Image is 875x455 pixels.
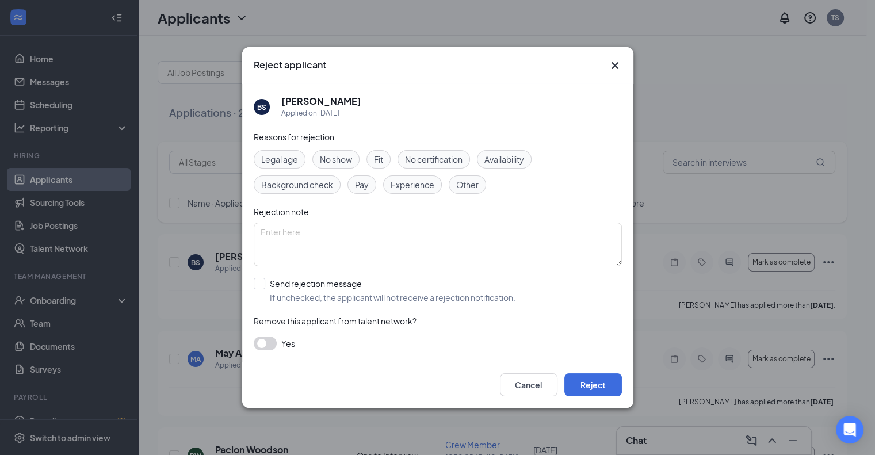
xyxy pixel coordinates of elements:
[374,153,383,166] span: Fit
[484,153,524,166] span: Availability
[608,59,622,72] button: Close
[564,373,622,396] button: Reject
[405,153,463,166] span: No certification
[608,59,622,72] svg: Cross
[355,178,369,191] span: Pay
[254,316,417,326] span: Remove this applicant from talent network?
[391,178,434,191] span: Experience
[281,337,295,350] span: Yes
[254,59,326,71] h3: Reject applicant
[254,132,334,142] span: Reasons for rejection
[261,153,298,166] span: Legal age
[281,108,361,119] div: Applied on [DATE]
[320,153,352,166] span: No show
[281,95,361,108] h5: [PERSON_NAME]
[836,416,863,443] div: Open Intercom Messenger
[456,178,479,191] span: Other
[254,207,309,217] span: Rejection note
[261,178,333,191] span: Background check
[257,102,266,112] div: BS
[500,373,557,396] button: Cancel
